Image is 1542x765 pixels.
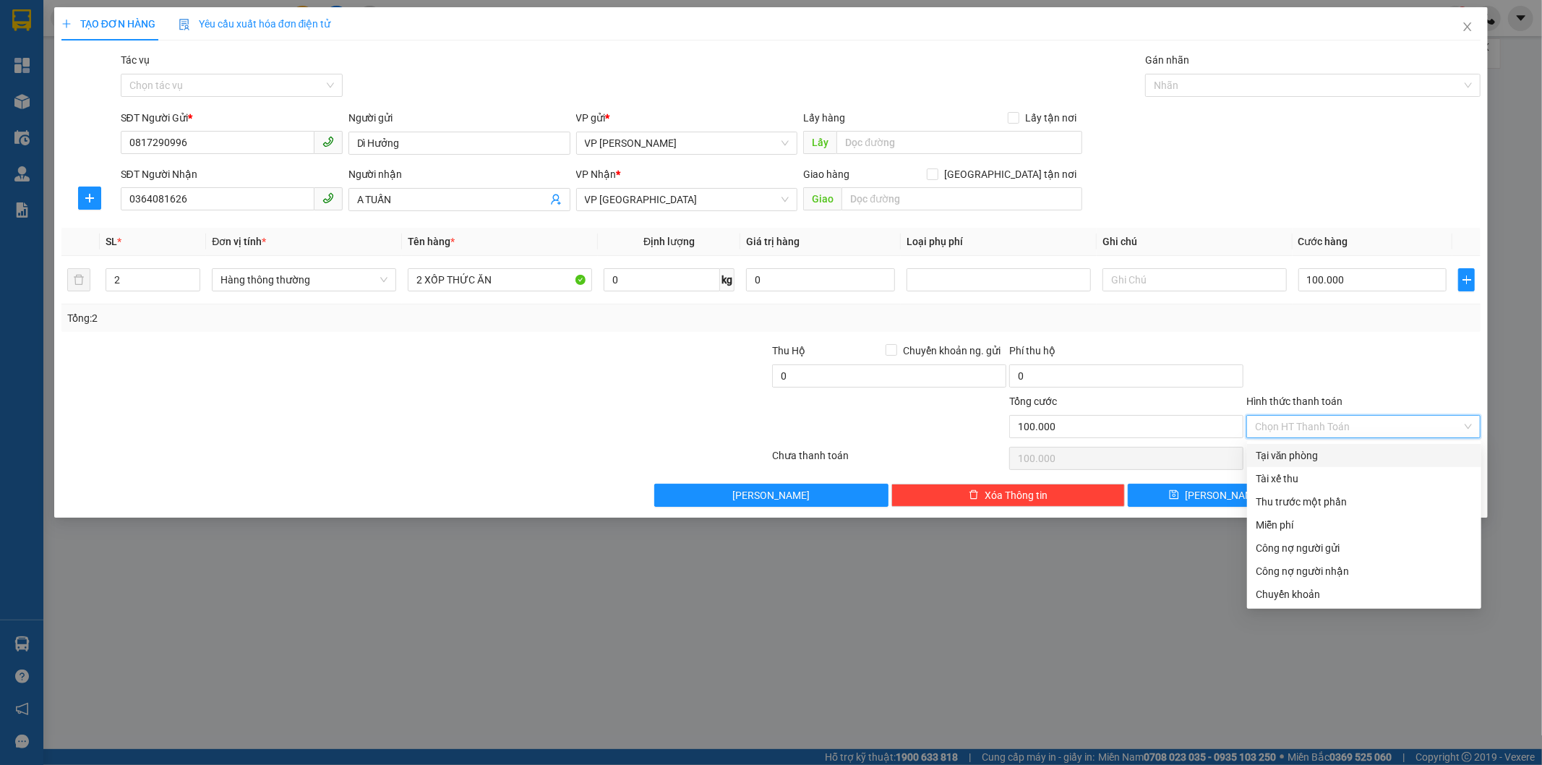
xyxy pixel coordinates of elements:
li: Cổ Đạm, xã [GEOGRAPHIC_DATA], [GEOGRAPHIC_DATA] [135,35,604,54]
div: Người nhận [348,166,570,182]
span: plus [79,192,100,204]
div: Miễn phí [1256,517,1473,533]
span: plus [1459,274,1474,286]
span: VP Mỹ Đình [585,189,789,210]
span: SL [106,236,117,247]
div: Công nợ người gửi [1256,540,1473,556]
button: plus [78,187,101,210]
button: delete [67,268,90,291]
button: deleteXóa Thông tin [891,484,1126,507]
span: Chuyển khoản ng. gửi [897,343,1006,359]
button: save[PERSON_NAME] [1128,484,1303,507]
span: Xóa Thông tin [985,487,1048,503]
span: Đơn vị tính [212,236,266,247]
input: 0 [746,268,895,291]
label: Gán nhãn [1145,54,1189,66]
span: close [1462,21,1473,33]
span: plus [61,19,72,29]
span: [PERSON_NAME] [732,487,810,503]
div: Công nợ người nhận [1256,563,1473,579]
span: phone [322,192,334,204]
span: Lấy [803,131,836,154]
div: Chưa thanh toán [771,448,1008,473]
span: Giao [803,187,841,210]
label: Hình thức thanh toán [1246,396,1342,407]
li: Hotline: 1900252555 [135,54,604,72]
input: Dọc đường [836,131,1082,154]
span: Tổng cước [1009,396,1057,407]
input: VD: Bàn, Ghế [408,268,592,291]
span: VP Hồng Lĩnh [585,132,789,154]
div: SĐT Người Nhận [121,166,343,182]
span: VP Nhận [576,168,617,180]
th: Ghi chú [1097,228,1293,256]
span: Yêu cầu xuất hóa đơn điện tử [179,18,331,30]
span: phone [322,136,334,148]
span: Lấy tận nơi [1019,110,1082,126]
input: Ghi Chú [1102,268,1287,291]
input: Dọc đường [841,187,1082,210]
div: Chuyển khoản [1256,586,1473,602]
div: SĐT Người Gửi [121,110,343,126]
div: Cước gửi hàng sẽ được ghi vào công nợ của người gửi [1247,537,1481,560]
span: Giá trị hàng [746,236,800,247]
span: [PERSON_NAME] [1185,487,1262,503]
span: Cước hàng [1298,236,1348,247]
button: Close [1447,7,1488,48]
span: [GEOGRAPHIC_DATA] tận nơi [938,166,1082,182]
b: GỬI : VP [PERSON_NAME] [18,105,252,129]
span: Thu Hộ [772,345,805,356]
button: plus [1458,268,1475,291]
span: Hàng thông thường [220,269,387,291]
button: [PERSON_NAME] [654,484,888,507]
div: VP gửi [576,110,798,126]
span: Lấy hàng [803,112,845,124]
div: Tài xế thu [1256,471,1473,487]
span: Tên hàng [408,236,455,247]
span: delete [969,490,979,501]
img: icon [179,19,190,30]
th: Loại phụ phí [901,228,1097,256]
span: Định lượng [643,236,695,247]
div: Cước gửi hàng sẽ được ghi vào công nợ của người nhận [1247,560,1481,583]
div: Phí thu hộ [1009,343,1243,364]
img: logo.jpg [18,18,90,90]
span: user-add [550,194,562,205]
div: Người gửi [348,110,570,126]
label: Tác vụ [121,54,150,66]
div: Tại văn phòng [1256,448,1473,463]
span: kg [720,268,734,291]
span: save [1169,490,1179,501]
span: TẠO ĐƠN HÀNG [61,18,155,30]
div: Thu trước một phần [1256,494,1473,510]
div: Tổng: 2 [67,310,595,326]
span: Giao hàng [803,168,849,180]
